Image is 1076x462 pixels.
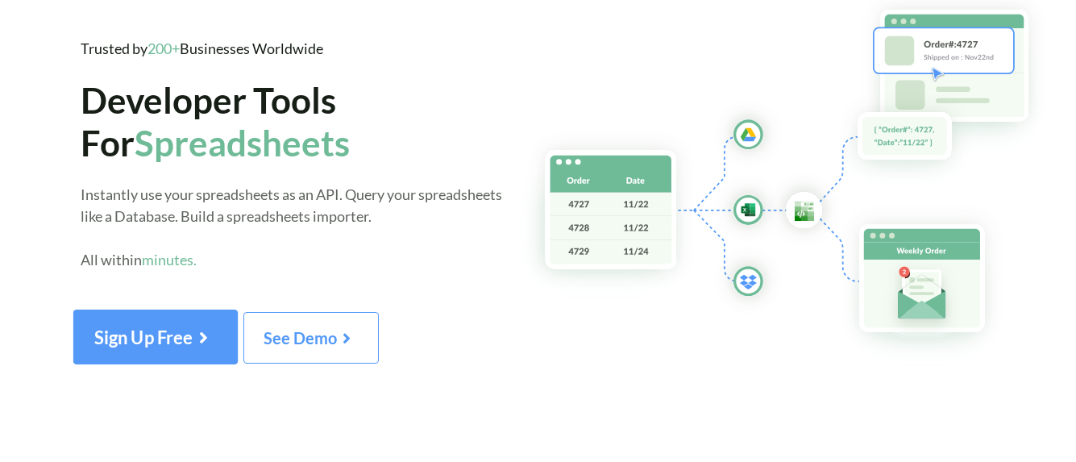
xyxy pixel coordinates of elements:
span: Spreadsheets [135,122,350,164]
span: Sign Up Free [94,327,217,348]
button: See Demo [243,312,379,364]
button: Sign Up Free [73,310,239,364]
span: 200+ [147,40,180,57]
span: Developer Tools For [81,79,350,164]
span: Trusted by Businesses Worldwide [81,40,323,57]
a: See Demo [243,334,379,348]
span: See Demo [264,328,359,348]
span: Instantly use your spreadsheets as an API. Query your spreadsheets like a Database. Build a sprea... [81,185,502,268]
span: minutes. [142,251,197,268]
